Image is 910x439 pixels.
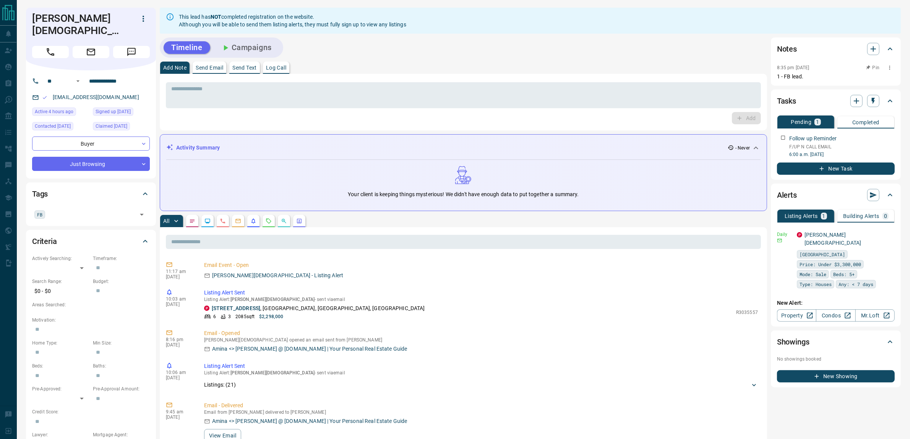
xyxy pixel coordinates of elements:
span: Signed up [DATE] [96,108,131,115]
button: Timeline [164,41,210,54]
p: Pending [791,119,811,125]
p: Email - Delivered [204,402,758,410]
p: 9:45 am [166,409,193,415]
p: , [GEOGRAPHIC_DATA], [GEOGRAPHIC_DATA], [GEOGRAPHIC_DATA] [212,304,425,312]
p: All [163,218,169,224]
p: [DATE] [166,302,193,307]
p: [PERSON_NAME][DEMOGRAPHIC_DATA] opened an email sent from [PERSON_NAME] [204,337,758,343]
span: [PERSON_NAME][DEMOGRAPHIC_DATA] [230,297,315,302]
h2: Alerts [777,189,797,201]
strong: NOT [211,14,221,20]
span: Mode: Sale [800,270,826,278]
button: Open [73,76,83,86]
p: Activity Summary [176,144,220,152]
div: Listings: (21) [204,378,758,392]
span: [PERSON_NAME][DEMOGRAPHIC_DATA] [230,370,315,376]
p: Baths: [93,363,150,369]
p: Completed [852,120,879,125]
p: 8:35 pm [DATE] [777,65,809,70]
p: 3 [228,313,231,320]
div: Alerts [777,186,895,204]
a: [EMAIL_ADDRESS][DOMAIN_NAME] [53,94,139,100]
div: Just Browsing [32,157,150,171]
a: Condos [816,309,855,322]
div: Tags [32,185,150,203]
p: Credit Score: [32,408,150,415]
p: Email Event - Open [204,261,758,269]
p: Min Size: [93,340,150,346]
svg: Listing Alerts [250,218,256,224]
p: Listing Alert : - sent via email [204,370,758,376]
svg: Emails [235,218,241,224]
p: [DATE] [166,375,193,380]
p: Pre-Approval Amount: [93,385,150,392]
p: Listing Alerts [785,213,818,219]
p: Search Range: [32,278,89,285]
p: $2,298,000 [259,313,283,320]
p: Email from [PERSON_NAME] delivered to [PERSON_NAME] [204,410,758,415]
p: Listing Alert Sent [204,289,758,297]
button: New Showing [777,370,895,382]
div: Criteria [32,232,150,250]
p: Your client is keeping things mysterious! We didn't have enough data to put together a summary. [348,190,579,198]
p: Building Alerts [843,213,879,219]
span: Price: Under $3,300,000 [800,260,861,268]
button: Pin [862,64,884,71]
a: [PERSON_NAME][DEMOGRAPHIC_DATA] [805,232,861,246]
div: property.ca [204,306,209,311]
a: Mr.Loft [855,309,895,322]
p: Areas Searched: [32,301,150,308]
div: Tasks [777,92,895,110]
button: Campaigns [213,41,279,54]
span: Message [113,46,150,58]
p: Amina <> [PERSON_NAME] @ [DOMAIN_NAME] | Your Personal Real Estate Guide [212,417,407,425]
svg: Email [777,238,782,243]
p: 1 [816,119,819,125]
p: Add Note [163,65,187,70]
p: Follow up Reminder [789,135,837,143]
p: 11:17 am [166,269,193,274]
p: [PERSON_NAME][DEMOGRAPHIC_DATA] - Listing Alert [212,272,343,280]
p: New Alert: [777,299,895,307]
p: $0 - $0 [32,285,89,298]
svg: Calls [220,218,226,224]
h1: [PERSON_NAME][DEMOGRAPHIC_DATA] [32,12,125,37]
p: Log Call [266,65,286,70]
p: Actively Searching: [32,255,89,262]
p: Beds: [32,363,89,369]
p: F/UP N CALL EMAIL [789,143,895,150]
svg: Notes [189,218,195,224]
p: 10:03 am [166,296,193,302]
h2: Notes [777,43,797,55]
p: 10:06 am [166,370,193,375]
svg: Agent Actions [296,218,302,224]
svg: Opportunities [281,218,287,224]
p: 8:16 pm [166,337,193,342]
span: Email [73,46,109,58]
p: 1 - FB lead. [777,73,895,81]
p: Timeframe: [93,255,150,262]
span: Any: < 7 days [839,280,873,288]
p: Listings: ( 21 ) [204,381,236,389]
div: Buyer [32,137,150,151]
span: Contacted [DATE] [35,122,71,130]
div: Activity Summary- Never [166,141,761,155]
p: 6:00 a.m. [DATE] [789,151,895,158]
p: Listing Alert : - sent via email [204,297,758,302]
p: Mortgage Agent: [93,431,150,438]
p: [DATE] [166,274,193,280]
p: 2085 sqft [235,313,255,320]
p: - Never [735,145,750,151]
p: [DATE] [166,415,193,420]
h2: Tasks [777,95,796,107]
div: This lead has completed registration on the website. Although you will be able to send them listi... [179,10,406,31]
p: No showings booked [777,356,895,363]
a: [STREET_ADDRESS] [212,305,260,311]
span: Type: Houses [800,280,832,288]
span: FB [37,211,42,218]
p: 1 [822,213,826,219]
p: Email - Opened [204,329,758,337]
button: New Task [777,163,895,175]
p: Daily [777,231,792,238]
div: Showings [777,333,895,351]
